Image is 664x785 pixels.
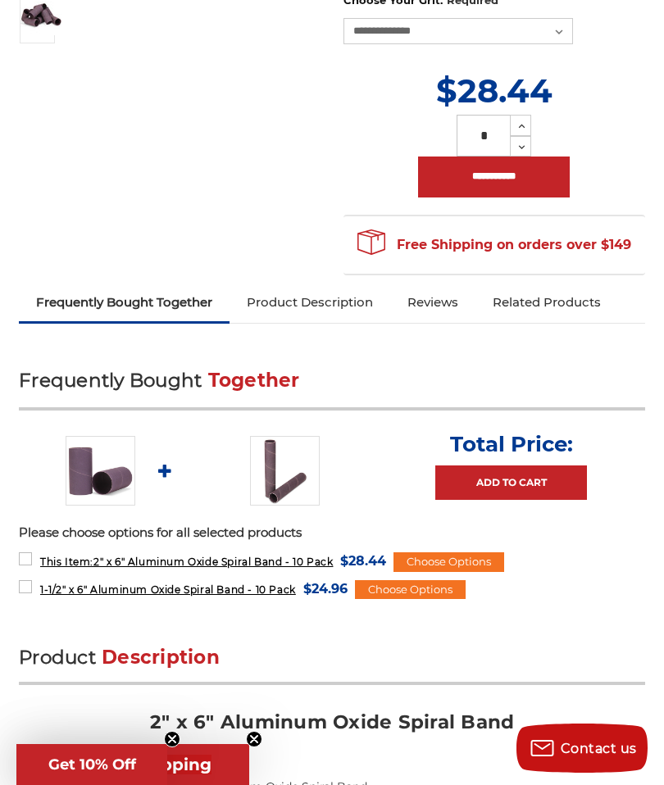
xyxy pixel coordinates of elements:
button: Contact us [516,724,648,773]
span: 2" x 6" Aluminum Oxide Spiral Band - 10 Pack [40,556,333,568]
a: Related Products [475,284,618,320]
span: $28.44 [436,70,553,111]
a: Add to Cart [435,465,587,500]
span: 1-1/2" x 6" Aluminum Oxide Spiral Band - 10 Pack [40,583,296,596]
span: Product [19,646,96,669]
span: Frequently Bought [19,369,202,392]
div: Choose Options [355,580,466,600]
p: Total Price: [450,431,573,457]
span: $28.44 [340,550,386,572]
span: Contact us [561,741,637,756]
a: Reviews [390,284,475,320]
a: Product Description [230,284,390,320]
div: Get 10% OffClose teaser [16,744,167,785]
span: Free Shipping on orders over $149 [357,229,631,261]
button: Close teaser [246,731,262,747]
div: Get Free ShippingClose teaser [16,744,249,785]
div: Choose Options [393,552,504,572]
span: $24.96 [303,578,348,600]
a: Frequently Bought Together [19,284,230,320]
span: Get 10% Off [48,756,136,774]
img: 2" x 6" Spiral Bands Aluminum Oxide [66,436,135,506]
span: Description [102,646,220,669]
span: Together [208,369,300,392]
button: Close teaser [164,731,180,747]
strong: This Item: [40,556,93,568]
h2: 2" x 6" Aluminum Oxide Spiral Band [19,710,645,746]
p: Please choose options for all selected products [19,524,645,542]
